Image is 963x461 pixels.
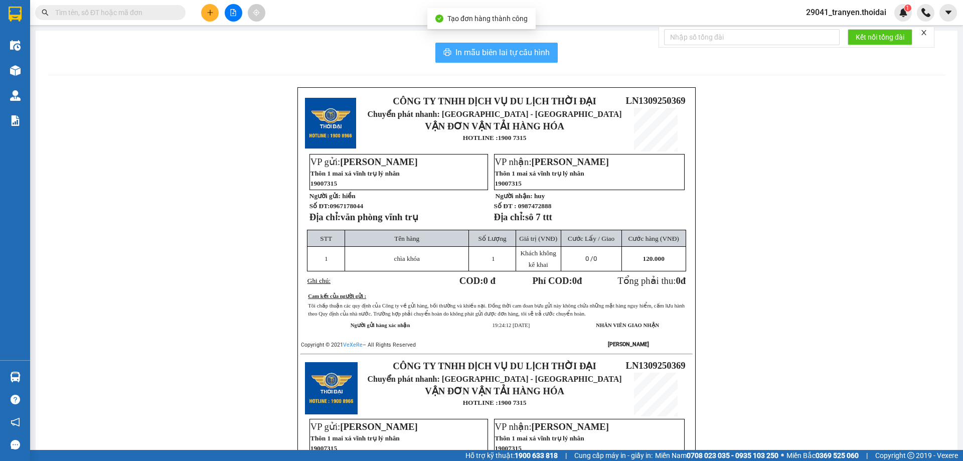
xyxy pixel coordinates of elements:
span: Chuyển phát nhanh: [GEOGRAPHIC_DATA] - [GEOGRAPHIC_DATA] [368,110,622,118]
strong: HOTLINE : [463,134,498,141]
span: aim [253,9,260,16]
span: message [11,440,20,449]
span: 0 đ [483,275,495,286]
span: question-circle [11,395,20,404]
span: Thôn 1 mai xá vĩnh trụ lý nhân [495,170,584,177]
strong: CÔNG TY TNHH DỊCH VỤ DU LỊCH THỜI ĐẠI [393,96,596,106]
span: 1 [492,255,495,262]
span: 120.000 [643,255,664,262]
span: Cung cấp máy in - giấy in: [574,450,653,461]
span: Số Lượng [478,235,507,242]
u: Cam kết của người gửi : [308,293,366,299]
img: warehouse-icon [10,65,21,76]
strong: 0708 023 035 - 0935 103 250 [687,451,778,459]
span: Tên hàng [394,235,419,242]
strong: 0369 525 060 [816,451,859,459]
button: Kết nối tổng đài [848,29,912,45]
span: 19:24:12 [DATE] [492,323,530,328]
span: Kết nối tổng đài [856,32,904,43]
span: In mẫu biên lai tự cấu hình [455,46,550,59]
button: file-add [225,4,242,22]
span: Tôi chấp thuận các quy định của Công ty về gửi hàng, bồi thường và khiếu nại. Đồng thời cam đoan ... [308,303,685,317]
span: VP gửi: [310,421,418,432]
span: 29041_tranyen.thoidai [798,6,894,19]
sup: 1 [904,5,911,12]
span: 0987472888 [518,202,552,210]
span: 19007315 [495,444,522,452]
span: đ [681,275,686,286]
button: caret-down [939,4,957,22]
span: 1 [325,255,328,262]
img: phone-icon [921,8,930,17]
span: search [42,9,49,16]
span: VP nhận: [495,157,609,167]
span: Giá trị (VNĐ) [519,235,557,242]
img: icon-new-feature [899,8,908,17]
span: | [866,450,868,461]
span: 0 / [585,255,597,262]
strong: [PERSON_NAME] [608,341,649,348]
span: 0967178044 [330,202,363,210]
span: Miền Bắc [786,450,859,461]
span: 0 [572,275,577,286]
span: [PERSON_NAME] [340,421,417,432]
span: printer [443,48,451,58]
span: Tổng phải thu: [617,275,686,286]
img: logo-vxr [9,7,22,22]
span: file-add [230,9,237,16]
button: printerIn mẫu biên lai tự cấu hình [435,43,558,63]
span: Thôn 1 mai xá vĩnh trụ lý nhân [495,434,584,442]
span: 1 [906,5,909,12]
span: Thôn 1 mai xá vĩnh trụ lý nhân [310,434,400,442]
span: Tạo đơn hàng thành công [447,15,528,23]
span: check-circle [435,15,443,23]
span: huy [534,192,545,200]
strong: Phí COD: đ [532,275,582,286]
strong: VẬN ĐƠN VẬN TẢI HÀNG HÓA [425,121,564,131]
span: VP gửi: [310,157,418,167]
span: [PERSON_NAME] [532,421,609,432]
span: Cước Lấy / Giao [568,235,614,242]
input: Tìm tên, số ĐT hoặc mã đơn [55,7,174,18]
span: 0 [593,255,597,262]
span: plus [207,9,214,16]
span: Cước hàng (VNĐ) [628,235,679,242]
span: 19007315 [310,444,337,452]
button: aim [248,4,265,22]
button: plus [201,4,219,22]
strong: Số ĐT: [309,202,363,210]
span: copyright [907,452,914,459]
span: văn phòng vĩnh trụ [341,212,418,222]
img: warehouse-icon [10,40,21,51]
strong: Địa chỉ: [309,212,341,222]
span: Copyright © 2021 – All Rights Reserved [301,342,416,348]
span: 19007315 [310,180,337,187]
span: 19007315 [495,180,522,187]
span: [PERSON_NAME] [532,157,609,167]
span: close [920,29,927,36]
strong: Người gửi hàng xác nhận [351,323,410,328]
span: [PERSON_NAME] [340,157,417,167]
span: VP nhận: [495,421,609,432]
span: LN1309250369 [625,360,685,371]
span: hiền [342,192,356,200]
img: logo [305,98,356,149]
span: chìa khóa [394,255,420,262]
span: LN1309250369 [625,95,685,106]
span: Ghi chú: [307,277,331,284]
strong: Người gửi: [309,192,341,200]
span: Khách không kê khai [520,249,556,268]
span: notification [11,417,20,427]
strong: 1900 7315 [498,134,527,141]
strong: COD: [459,275,496,286]
span: Chuyển phát nhanh: [GEOGRAPHIC_DATA] - [GEOGRAPHIC_DATA] [368,375,622,383]
span: STT [320,235,332,242]
strong: Địa chỉ: [494,212,525,222]
strong: Số ĐT : [494,202,517,210]
strong: VẬN ĐƠN VẬN TẢI HÀNG HÓA [425,386,564,396]
strong: NHÂN VIÊN GIAO NHẬN [596,323,659,328]
img: warehouse-icon [10,372,21,382]
img: solution-icon [10,115,21,126]
strong: 1900 633 818 [515,451,558,459]
img: logo [305,362,358,415]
